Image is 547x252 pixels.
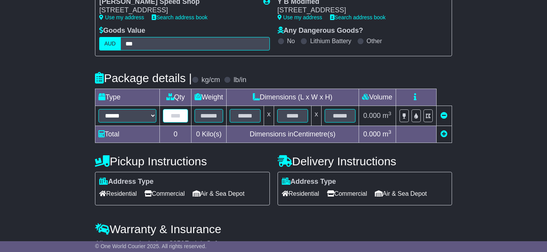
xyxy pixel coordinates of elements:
[264,106,274,126] td: x
[278,155,452,168] h4: Delivery Instructions
[99,188,137,200] span: Residential
[311,106,321,126] td: x
[278,6,440,15] div: [STREET_ADDRESS]
[193,188,245,200] span: Air & Sea Depot
[440,112,447,119] a: Remove this item
[310,37,351,45] label: Lithium Battery
[173,240,185,247] span: 250
[330,14,386,20] a: Search address book
[226,89,359,106] td: Dimensions (L x W x H)
[191,126,227,143] td: Kilo(s)
[282,178,336,186] label: Address Type
[363,130,381,138] span: 0.000
[99,178,154,186] label: Address Type
[282,188,319,200] span: Residential
[327,188,367,200] span: Commercial
[99,14,144,20] a: Use my address
[226,126,359,143] td: Dimensions in Centimetre(s)
[388,111,391,116] sup: 3
[287,37,295,45] label: No
[278,14,322,20] a: Use my address
[363,112,381,119] span: 0.000
[160,89,191,106] td: Qty
[375,188,427,200] span: Air & Sea Depot
[95,72,192,84] h4: Package details |
[234,76,246,84] label: lb/in
[95,126,160,143] td: Total
[278,27,363,35] label: Any Dangerous Goods?
[95,223,452,235] h4: Warranty & Insurance
[144,188,185,200] span: Commercial
[95,240,452,248] div: All our quotes include a $ FreightSafe warranty.
[99,37,121,50] label: AUD
[383,130,391,138] span: m
[99,27,145,35] label: Goods Value
[383,112,391,119] span: m
[440,130,447,138] a: Add new item
[367,37,382,45] label: Other
[359,89,396,106] td: Volume
[191,89,227,106] td: Weight
[95,89,160,106] td: Type
[152,14,207,20] a: Search address book
[160,126,191,143] td: 0
[95,155,269,168] h4: Pickup Instructions
[202,76,220,84] label: kg/cm
[99,6,255,15] div: [STREET_ADDRESS]
[95,243,207,249] span: © One World Courier 2025. All rights reserved.
[196,130,200,138] span: 0
[388,129,391,135] sup: 3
